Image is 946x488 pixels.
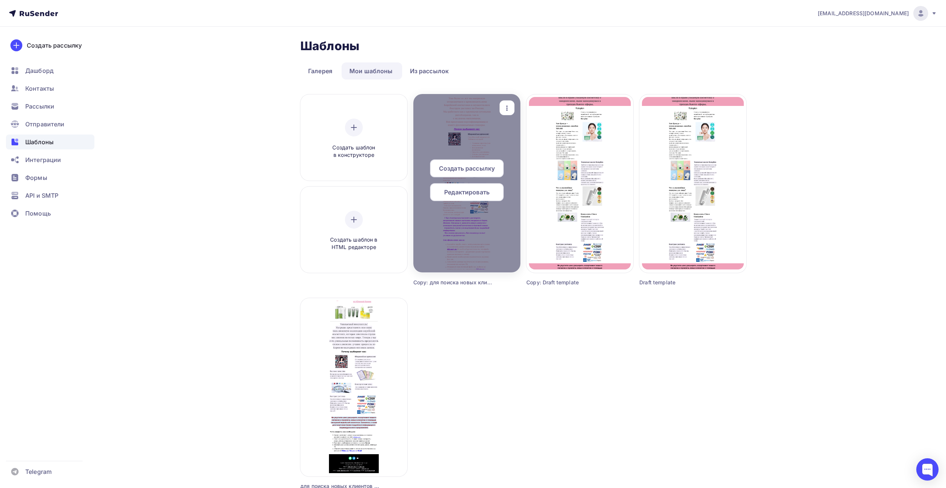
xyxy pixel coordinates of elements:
[818,6,937,21] a: [EMAIL_ADDRESS][DOMAIN_NAME]
[25,209,51,218] span: Помощь
[439,164,495,173] span: Создать рассылку
[27,41,82,50] div: Создать рассылку
[25,155,61,164] span: Интеграции
[342,62,401,80] a: Мои шаблоны
[25,467,52,476] span: Telegram
[413,279,494,286] div: Copy: для поиска новых клиентов [DATE]
[6,117,94,132] a: Отправители
[639,279,720,286] div: Draft template
[25,120,65,129] span: Отправители
[526,279,607,286] div: Copy: Draft template
[818,10,909,17] span: [EMAIL_ADDRESS][DOMAIN_NAME]
[319,236,389,251] span: Создать шаблон в HTML редакторе
[6,135,94,149] a: Шаблоны
[25,66,54,75] span: Дашборд
[6,63,94,78] a: Дашборд
[319,144,389,159] span: Создать шаблон в конструкторе
[300,39,359,54] h2: Шаблоны
[402,62,457,80] a: Из рассылок
[25,191,58,200] span: API и SMTP
[25,102,54,111] span: Рассылки
[444,188,490,197] span: Редактировать
[300,62,340,80] a: Галерея
[25,138,54,146] span: Шаблоны
[6,81,94,96] a: Контакты
[6,99,94,114] a: Рассылки
[25,173,47,182] span: Формы
[6,170,94,185] a: Формы
[25,84,54,93] span: Контакты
